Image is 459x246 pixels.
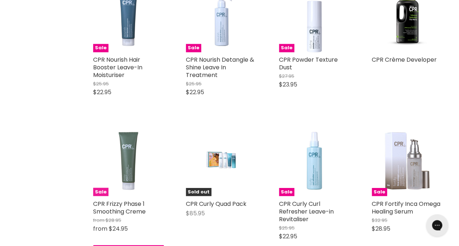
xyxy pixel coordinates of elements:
[93,216,104,223] span: from
[106,216,121,223] span: $28.95
[93,80,109,87] span: $25.95
[186,188,211,196] span: Sold out
[279,199,334,223] a: CPR Curly Curl Refresher Leave-in Revitaliser
[279,188,294,196] span: Sale
[186,88,204,96] span: $22.95
[372,55,437,64] a: CPR Crème Developer
[93,125,164,196] img: CPR Frizzy Phase 1 Smoothing Creme
[279,55,338,72] a: CPR Powder Texture Dust
[372,125,443,196] img: CPR Fortify Inca Omega Healing Serum
[372,125,443,196] a: CPR Fortify Inca Omega Healing SerumSale
[372,188,387,196] span: Sale
[186,55,254,79] a: CPR Nourish Detangle & Shine Leave In Treatment
[93,55,142,79] a: CPR Nourish Hair Booster Leave-In Moisturiser
[186,80,202,87] span: $25.95
[93,199,146,215] a: CPR Frizzy Phase 1 Smoothing Creme
[109,224,128,232] span: $24.95
[279,125,350,196] a: CPR Curly Curl Refresher Leave-in RevitaliserSale
[93,88,111,96] span: $22.95
[202,125,241,196] img: CPR Curly Quad Pack
[93,224,107,232] span: from
[93,125,164,196] a: CPR Frizzy Phase 1 Smoothing CremeSale
[93,44,108,52] span: Sale
[279,73,294,80] span: $27.95
[279,80,297,89] span: $23.95
[186,125,257,196] a: CPR Curly Quad PackSold out
[93,188,108,196] span: Sale
[372,224,390,232] span: $28.95
[279,125,350,196] img: CPR Curly Curl Refresher Leave-in Revitaliser
[279,44,294,52] span: Sale
[422,212,452,239] iframe: Gorgias live chat messenger
[372,199,440,215] a: CPR Fortify Inca Omega Healing Serum
[186,44,201,52] span: Sale
[372,216,387,223] span: $32.95
[186,199,246,208] a: CPR Curly Quad Pack
[186,209,205,217] span: $85.95
[279,232,297,240] span: $22.95
[279,224,295,231] span: $25.95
